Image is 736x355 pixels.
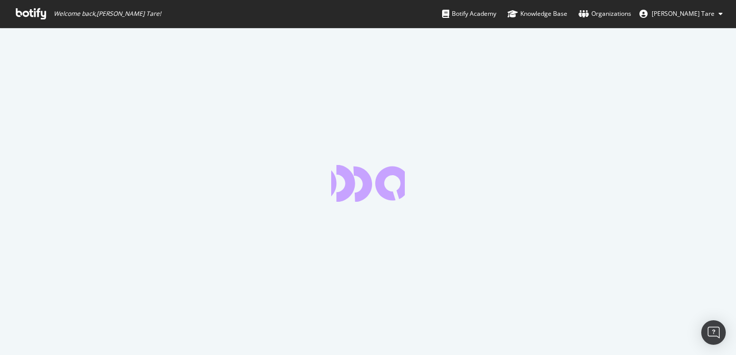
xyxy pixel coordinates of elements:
div: Open Intercom Messenger [701,320,726,345]
span: Advait Tare [652,9,715,18]
button: [PERSON_NAME] Tare [631,6,731,22]
div: animation [331,165,405,202]
div: Knowledge Base [508,9,567,19]
span: Welcome back, [PERSON_NAME] Tare ! [54,10,161,18]
div: Botify Academy [442,9,496,19]
div: Organizations [579,9,631,19]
